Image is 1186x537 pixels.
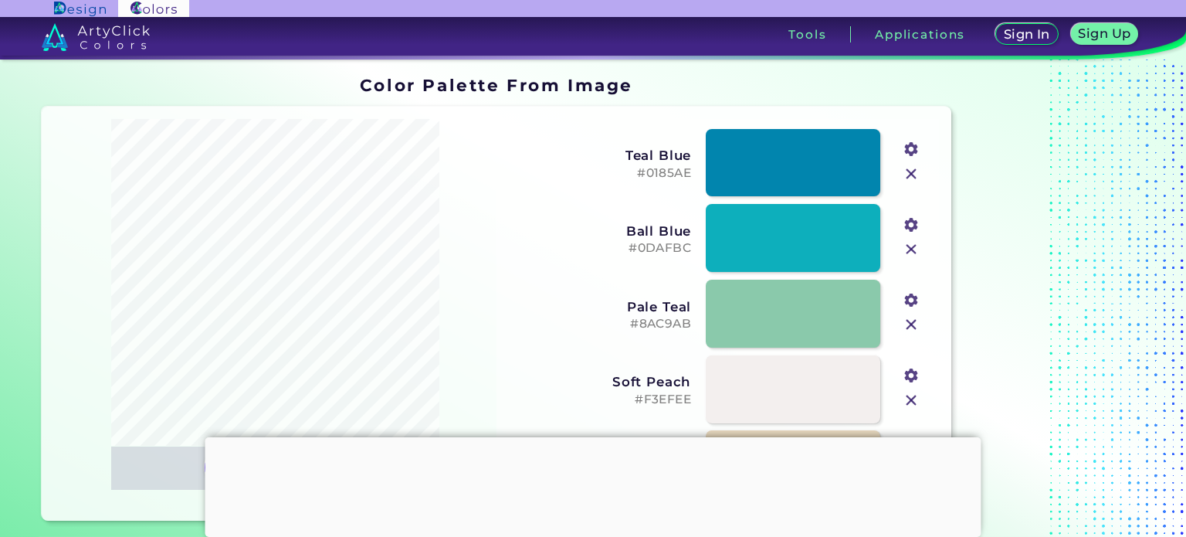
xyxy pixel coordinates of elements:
[205,437,981,533] iframe: Advertisement
[901,314,921,335] img: icon_close.svg
[507,299,691,314] h3: Pale Teal
[901,390,921,410] img: icon_close.svg
[957,70,1150,528] iframe: Advertisement
[998,25,1056,44] a: Sign In
[507,374,691,389] h3: Soft Peach
[788,29,826,40] h3: Tools
[1081,28,1129,39] h5: Sign Up
[507,317,691,331] h5: #8AC9AB
[507,393,691,407] h5: #F3EFEE
[54,2,106,16] img: ArtyClick Design logo
[901,164,921,184] img: icon_close.svg
[360,73,633,97] h1: Color Palette From Image
[1074,25,1135,44] a: Sign Up
[507,166,691,181] h5: #0185AE
[507,148,691,163] h3: Teal Blue
[42,23,151,51] img: logo_artyclick_colors_white.svg
[875,29,965,40] h3: Applications
[507,241,691,256] h5: #0DAFBC
[507,223,691,239] h3: Ball Blue
[901,240,921,260] img: icon_close.svg
[1006,29,1048,40] h5: Sign In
